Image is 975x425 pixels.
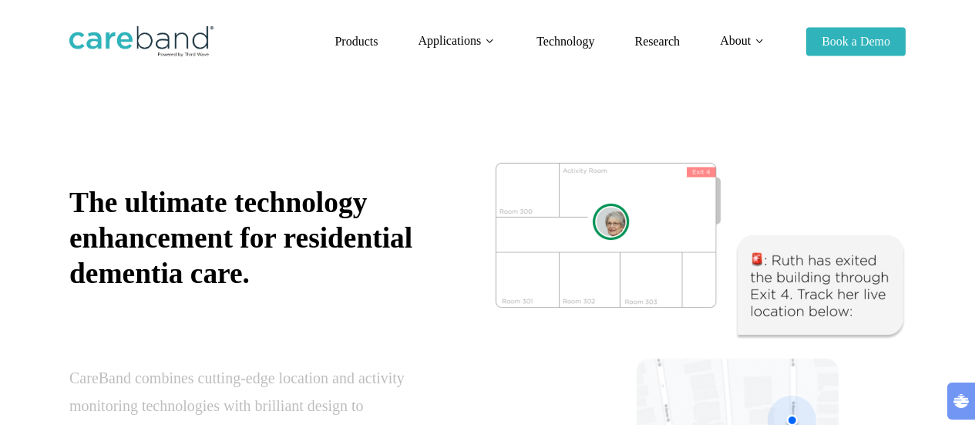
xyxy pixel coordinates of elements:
[536,35,594,48] a: Technology
[720,34,751,47] span: About
[720,35,766,48] a: About
[335,35,378,48] a: Products
[634,35,680,48] a: Research
[822,35,890,48] span: Book a Demo
[69,187,412,289] span: The ultimate technology enhancement for residential dementia care.
[806,35,906,48] a: Book a Demo
[69,26,213,57] img: CareBand
[418,35,496,48] a: Applications
[418,34,481,47] span: Applications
